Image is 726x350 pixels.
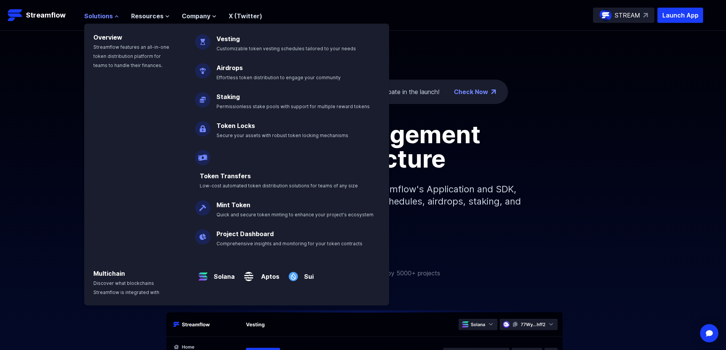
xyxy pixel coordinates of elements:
img: Payroll [195,144,210,165]
img: Mint Token [195,194,210,216]
a: Airdrops [216,64,243,72]
a: STREAM [593,8,654,23]
a: Sui [301,266,314,281]
img: top-right-arrow.png [491,89,496,94]
img: Project Dashboard [195,223,210,245]
span: Permissionless stake pools with support for multiple reward tokens [216,104,370,109]
a: Staking [216,93,240,101]
span: Solutions [84,11,113,21]
span: Company [182,11,210,21]
p: Trusted by 5000+ projects [364,268,440,278]
span: Secure your assets with robust token locking mechanisms [216,133,348,138]
img: Vesting [195,28,210,50]
a: Aptos [256,266,279,281]
img: Staking [195,86,210,107]
a: Mint Token [216,201,250,209]
p: Streamflow [26,10,66,21]
span: Effortless token distribution to engage your community [216,75,341,80]
span: Quick and secure token minting to enhance your project's ecosystem [216,212,373,217]
button: Resources [131,11,170,21]
div: Open Intercom Messenger [700,324,718,342]
span: Customizable token vesting schedules tailored to your needs [216,46,356,51]
span: Resources [131,11,163,21]
a: Project Dashboard [216,230,274,238]
a: Overview [93,34,122,41]
img: top-right-arrow.svg [643,13,648,18]
a: Token Transfers [200,172,251,180]
button: Launch App [657,8,703,23]
button: Company [182,11,216,21]
a: Check Now [454,87,488,96]
a: Vesting [216,35,240,43]
img: Streamflow Logo [8,8,23,23]
span: Low-cost automated token distribution solutions for teams of any size [200,183,358,189]
img: Aptos [241,263,256,284]
img: Solana [195,263,211,284]
img: Token Locks [195,115,210,136]
a: Token Locks [216,122,255,129]
img: streamflow-logo-circle.png [599,9,612,21]
button: Solutions [84,11,119,21]
a: Solana [211,266,235,281]
a: X (Twitter) [229,12,262,20]
a: Streamflow [8,8,77,23]
img: Sui [285,263,301,284]
img: Airdrops [195,57,210,78]
p: STREAM [615,11,640,20]
a: Multichain [93,270,125,277]
span: Streamflow features an all-in-one token distribution platform for teams to handle their finances. [93,44,169,68]
span: Discover what blockchains Streamflow is integrated with [93,280,159,295]
span: Comprehensive insights and monitoring for your token contracts [216,241,362,246]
